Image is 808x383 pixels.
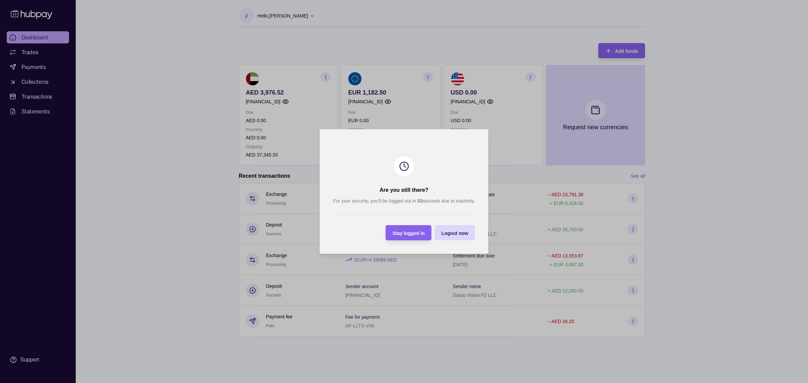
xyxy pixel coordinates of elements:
[393,231,425,236] span: Stay logged in
[441,231,468,236] span: Logout now
[417,198,423,204] strong: 53
[333,197,475,205] p: For your security, you’ll be logged out in seconds due to inactivity.
[386,225,432,240] button: Stay logged in
[435,225,475,240] button: Logout now
[380,186,429,194] h2: Are you still there?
